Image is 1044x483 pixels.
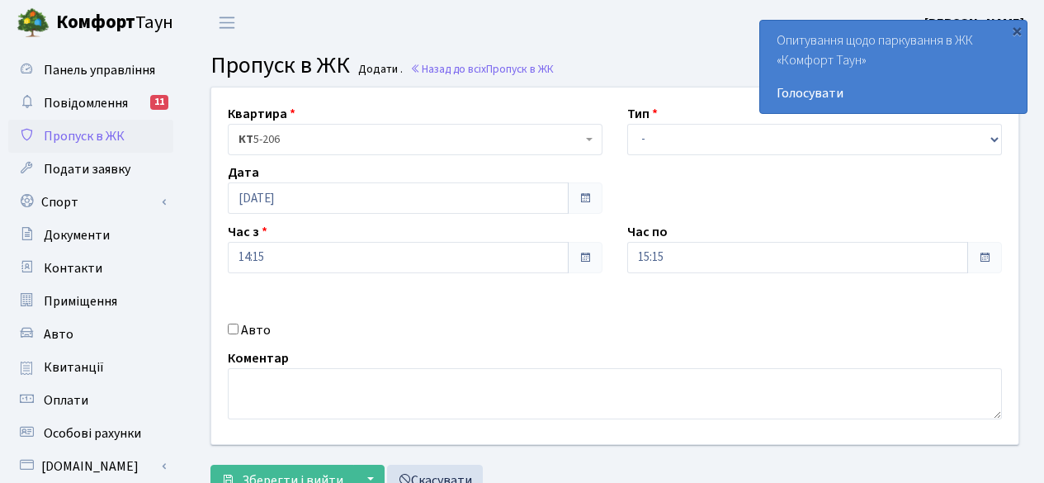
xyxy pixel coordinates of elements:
[8,252,173,285] a: Контакти
[8,450,173,483] a: [DOMAIN_NAME]
[241,320,271,340] label: Авто
[8,351,173,384] a: Квитанції
[8,87,173,120] a: Повідомлення11
[44,226,110,244] span: Документи
[44,325,73,343] span: Авто
[44,127,125,145] span: Пропуск в ЖК
[410,61,554,77] a: Назад до всіхПропуск в ЖК
[8,219,173,252] a: Документи
[8,153,173,186] a: Подати заявку
[228,348,289,368] label: Коментар
[486,61,554,77] span: Пропуск в ЖК
[44,358,104,376] span: Квитанції
[777,83,1010,103] a: Голосувати
[8,384,173,417] a: Оплати
[8,417,173,450] a: Особові рахунки
[56,9,135,36] b: Комфорт
[44,160,130,178] span: Подати заявку
[760,21,1027,113] div: Опитування щодо паркування в ЖК «Комфорт Таун»
[44,391,88,410] span: Оплати
[44,424,141,443] span: Особові рахунки
[239,131,253,148] b: КТ
[210,49,350,82] span: Пропуск в ЖК
[924,14,1024,32] b: [PERSON_NAME]
[8,186,173,219] a: Спорт
[44,61,155,79] span: Панель управління
[44,292,117,310] span: Приміщення
[150,95,168,110] div: 11
[228,222,267,242] label: Час з
[17,7,50,40] img: logo.png
[206,9,248,36] button: Переключити навігацію
[924,13,1024,33] a: [PERSON_NAME]
[44,259,102,277] span: Контакти
[1009,22,1025,39] div: ×
[228,163,259,182] label: Дата
[8,285,173,318] a: Приміщення
[44,94,128,112] span: Повідомлення
[355,63,403,77] small: Додати .
[239,131,582,148] span: <b>КТ</b>&nbsp;&nbsp;&nbsp;&nbsp;5-206
[8,120,173,153] a: Пропуск в ЖК
[228,124,602,155] span: <b>КТ</b>&nbsp;&nbsp;&nbsp;&nbsp;5-206
[228,104,295,124] label: Квартира
[8,318,173,351] a: Авто
[56,9,173,37] span: Таун
[8,54,173,87] a: Панель управління
[627,222,668,242] label: Час по
[627,104,658,124] label: Тип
